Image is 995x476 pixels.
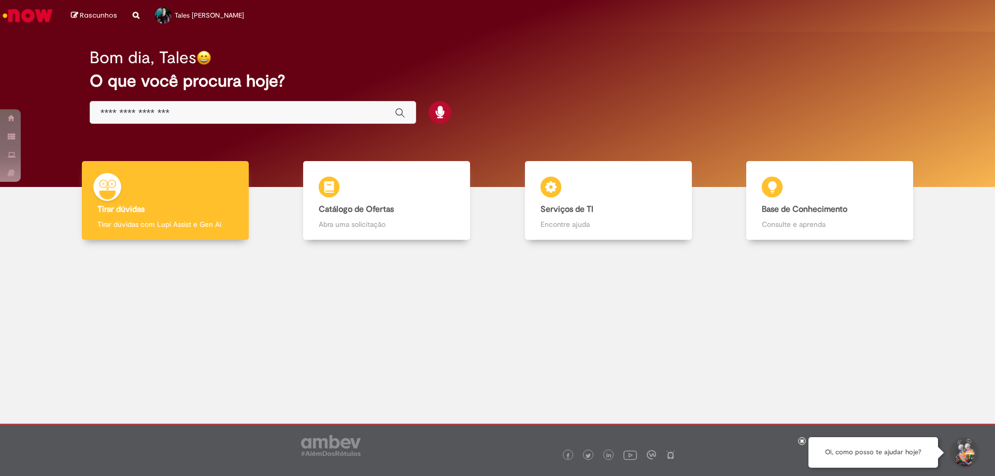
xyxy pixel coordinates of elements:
[606,453,612,459] img: logo_footer_linkedin.png
[301,435,361,456] img: logo_footer_ambev_rotulo_gray.png
[319,204,394,214] b: Catálogo de Ofertas
[97,204,145,214] b: Tirar dúvidas
[97,219,233,229] p: Tirar dúvidas com Lupi Assist e Gen Ai
[623,448,637,461] img: logo_footer_youtube.png
[319,219,454,229] p: Abra uma solicitação
[54,161,276,240] a: Tirar dúvidas Tirar dúvidas com Lupi Assist e Gen Ai
[666,450,675,459] img: logo_footer_naosei.png
[719,161,941,240] a: Base de Conhecimento Consulte e aprenda
[762,219,898,229] p: Consulte e aprenda
[90,72,906,90] h2: O que você procura hoje?
[808,437,938,468] div: Oi, como posso te ajudar hoje?
[586,453,591,458] img: logo_footer_twitter.png
[175,11,244,20] span: Tales [PERSON_NAME]
[90,49,196,67] h2: Bom dia, Tales
[80,10,117,20] span: Rascunhos
[762,204,847,214] b: Base de Conhecimento
[497,161,719,240] a: Serviços de TI Encontre ajuda
[541,204,593,214] b: Serviços de TI
[647,450,656,459] img: logo_footer_workplace.png
[948,437,979,468] button: Iniciar Conversa de Suporte
[71,11,117,21] a: Rascunhos
[565,453,571,458] img: logo_footer_facebook.png
[1,5,54,26] img: ServiceNow
[541,219,676,229] p: Encontre ajuda
[196,50,211,65] img: happy-face.png
[276,161,498,240] a: Catálogo de Ofertas Abra uma solicitação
